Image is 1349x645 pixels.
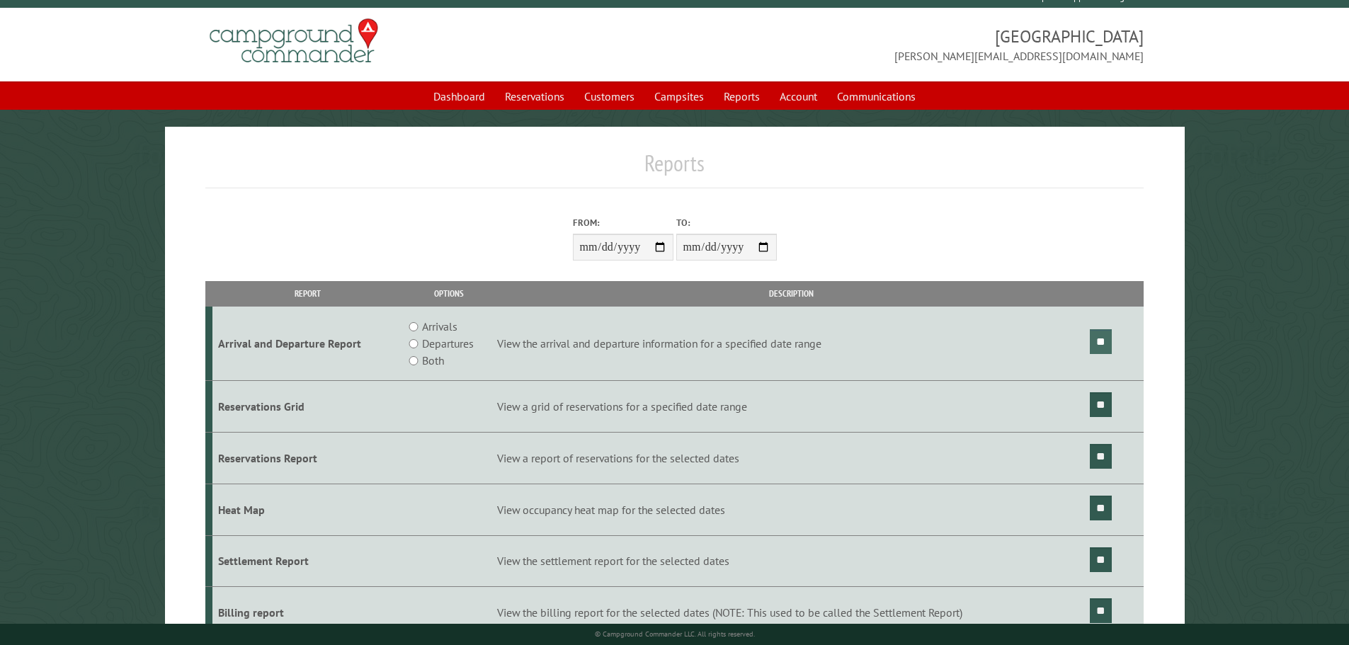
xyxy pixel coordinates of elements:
td: Reservations Grid [212,381,403,433]
a: Account [771,83,826,110]
td: Heat Map [212,484,403,535]
td: View the settlement report for the selected dates [495,535,1088,587]
td: View the billing report for the selected dates (NOTE: This used to be called the Settlement Report) [495,587,1088,639]
a: Communications [829,83,924,110]
th: Description [495,281,1088,306]
td: View a grid of reservations for a specified date range [495,381,1088,433]
td: Arrival and Departure Report [212,307,403,381]
label: Both [422,352,444,369]
small: © Campground Commander LLC. All rights reserved. [595,629,755,639]
td: Billing report [212,587,403,639]
label: To: [676,216,777,229]
label: Arrivals [422,318,457,335]
td: View a report of reservations for the selected dates [495,432,1088,484]
th: Report [212,281,403,306]
span: [GEOGRAPHIC_DATA] [PERSON_NAME][EMAIL_ADDRESS][DOMAIN_NAME] [675,25,1144,64]
th: Options [402,281,494,306]
td: View the arrival and departure information for a specified date range [495,307,1088,381]
label: Departures [422,335,474,352]
td: View occupancy heat map for the selected dates [495,484,1088,535]
a: Customers [576,83,643,110]
td: Reservations Report [212,432,403,484]
a: Campsites [646,83,712,110]
a: Dashboard [425,83,494,110]
img: Campground Commander [205,13,382,69]
label: From: [573,216,673,229]
a: Reservations [496,83,573,110]
h1: Reports [205,149,1144,188]
td: Settlement Report [212,535,403,587]
a: Reports [715,83,768,110]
